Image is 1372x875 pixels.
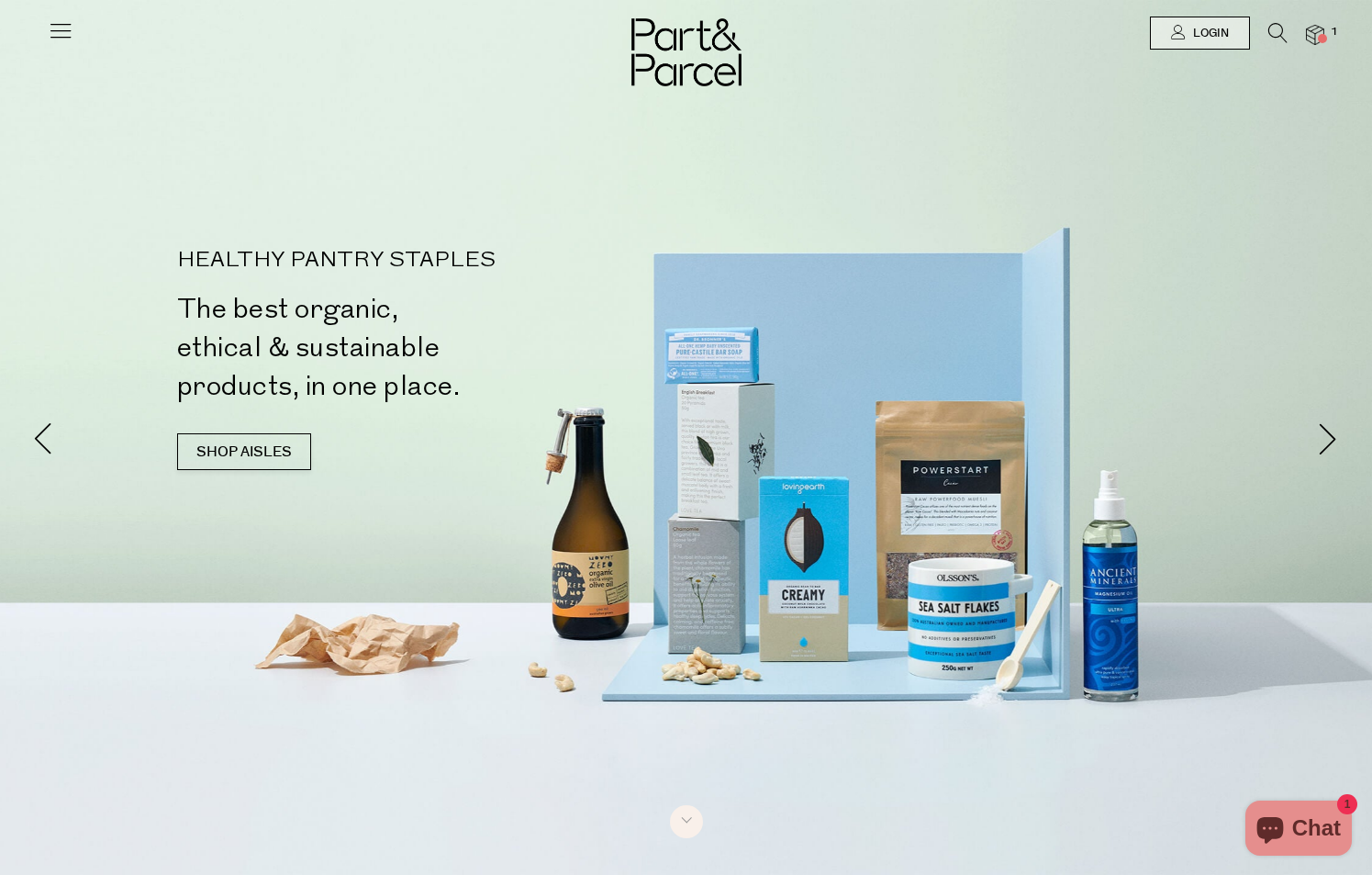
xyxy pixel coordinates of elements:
img: Part&Parcel [631,18,742,86]
a: 1 [1306,25,1324,44]
a: Login [1150,17,1250,50]
inbox-online-store-chat: Shopify online store chat [1240,801,1357,860]
a: SHOP AISLES [177,433,311,470]
p: HEALTHY PANTRY STAPLES [177,250,694,272]
h2: The best organic, ethical & sustainable products, in one place. [177,290,694,406]
span: 1 [1326,24,1343,40]
span: Login [1188,26,1229,41]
